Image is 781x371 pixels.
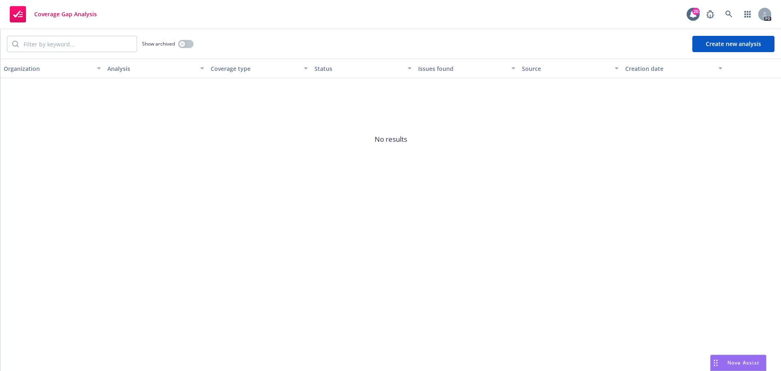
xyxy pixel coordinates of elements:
[4,64,92,73] div: Organization
[311,59,415,78] button: Status
[740,6,756,22] a: Switch app
[19,36,137,52] input: Filter by keyword...
[211,64,299,73] div: Coverage type
[711,355,721,371] div: Drag to move
[0,78,781,200] span: No results
[418,64,506,73] div: Issues found
[710,355,766,371] button: Nova Assist
[625,64,713,73] div: Creation date
[12,41,19,47] svg: Search
[721,6,737,22] a: Search
[314,64,403,73] div: Status
[207,59,311,78] button: Coverage type
[142,40,175,47] span: Show archived
[34,11,97,18] span: Coverage Gap Analysis
[522,64,610,73] div: Source
[7,3,100,26] a: Coverage Gap Analysis
[415,59,519,78] button: Issues found
[702,6,718,22] a: Report a Bug
[692,36,774,52] button: Create new analysis
[104,59,208,78] button: Analysis
[727,359,759,366] span: Nova Assist
[107,64,196,73] div: Analysis
[519,59,622,78] button: Source
[692,8,700,15] div: 20
[622,59,726,78] button: Creation date
[0,59,104,78] button: Organization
